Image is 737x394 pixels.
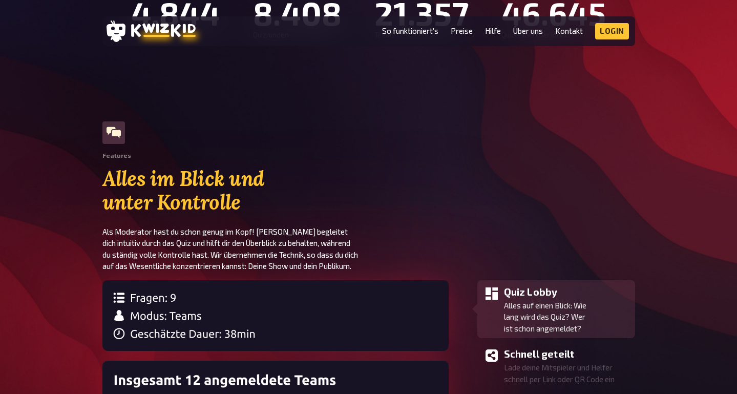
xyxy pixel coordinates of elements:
p: Als Moderator hast du schon genug im Kopf! [PERSON_NAME] begleitet dich intuitiv durch das Quiz u... [102,226,369,272]
a: Preise [451,27,473,35]
h3: Schnell geteilt [504,346,631,362]
p: Alles auf einen Blick: Wie lang wird das Quiz? Wer ist schon angemeldet? [504,300,631,335]
a: So funktioniert's [382,27,438,35]
h3: Quiz Lobby [504,284,631,300]
a: Kontakt [555,27,583,35]
h2: Alles im Blick und unter Kontrolle [102,167,369,214]
p: Lade deine Mitspieler und Helfer schnell per Link oder QR Code ein [504,362,631,385]
a: Über uns [513,27,543,35]
div: Features [102,152,131,159]
a: Login [595,23,629,39]
a: Hilfe [485,27,501,35]
img: Anzahl der Fragen, Spielmodus und geschätzte Spieldauer [102,280,449,351]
